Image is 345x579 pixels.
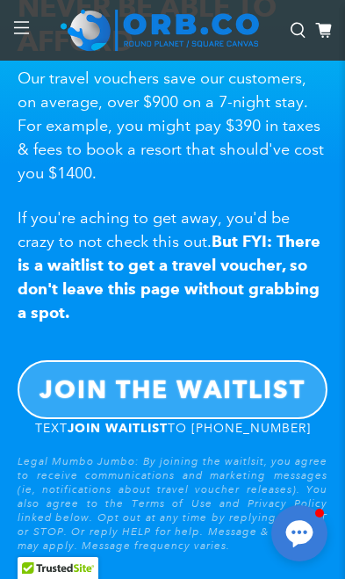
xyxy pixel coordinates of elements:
[18,455,327,553] em: Legal Mumbo Jumbo: By joining the waitlsit, you agree to receive communications and marketing mes...
[271,505,327,561] button: Open chat window
[18,208,320,322] span: If you're aching to get away, you'd be crazy to not check this out.
[18,360,327,419] a: JOIN THE WAITLIST
[40,374,305,404] b: JOIN THE WAITLIST
[35,420,311,436] span: TEXT TO [PHONE_NUMBER]
[35,419,311,436] a: TEXTJOIN WAITLISTTO [PHONE_NUMBER]
[68,421,168,436] strong: JOIN WAITLIST
[18,69,324,183] span: Our travel vouchers save our customers, on average, over $900 on a 7-night stay. For example, you...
